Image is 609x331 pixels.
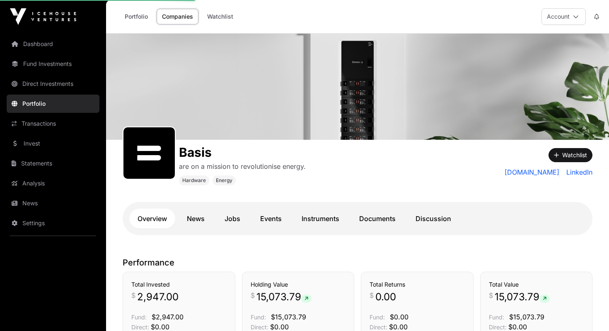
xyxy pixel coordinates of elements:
[106,34,609,140] img: Basis
[495,290,550,304] span: 15,073.79
[252,209,290,229] a: Events
[7,114,99,133] a: Transactions
[370,314,385,321] span: Fund:
[123,257,592,268] p: Performance
[489,324,507,331] span: Direct:
[10,8,76,25] img: Icehouse Ventures Logo
[7,75,99,93] a: Direct Investments
[256,290,312,304] span: 15,073.79
[509,313,544,321] span: $15,073.79
[489,314,504,321] span: Fund:
[137,290,179,304] span: 2,947.00
[390,313,408,321] span: $0.00
[216,209,249,229] a: Jobs
[131,280,227,289] h3: Total Invested
[7,134,99,153] a: Invest
[7,95,99,113] a: Portfolio
[271,313,306,321] span: $15,073.79
[370,280,465,289] h3: Total Returns
[131,314,147,321] span: Fund:
[179,209,213,229] a: News
[179,145,306,160] h1: Basis
[131,290,135,300] span: $
[407,209,459,229] a: Discussion
[7,154,99,173] a: Statements
[489,290,493,300] span: $
[549,148,592,162] button: Watchlist
[119,9,153,24] a: Portfolio
[179,161,306,171] p: are on a mission to revolutionise energy.
[270,323,289,331] span: $0.00
[157,9,198,24] a: Companies
[182,177,206,184] span: Hardware
[127,131,172,175] img: SVGs_Basis.svg
[370,290,374,300] span: $
[505,167,560,177] a: [DOMAIN_NAME]
[7,174,99,192] a: Analysis
[7,214,99,232] a: Settings
[251,290,255,300] span: $
[351,209,404,229] a: Documents
[251,314,266,321] span: Fund:
[489,280,584,289] h3: Total Value
[375,290,396,304] span: 0.00
[216,177,232,184] span: Energy
[251,324,268,331] span: Direct:
[152,313,184,321] span: $2,947.00
[7,194,99,212] a: News
[568,291,609,331] iframe: Chat Widget
[541,8,586,25] button: Account
[389,323,408,331] span: $0.00
[7,35,99,53] a: Dashboard
[129,209,586,229] nav: Tabs
[131,324,149,331] span: Direct:
[508,323,527,331] span: $0.00
[251,280,346,289] h3: Holding Value
[202,9,239,24] a: Watchlist
[293,209,348,229] a: Instruments
[7,55,99,73] a: Fund Investments
[129,209,175,229] a: Overview
[370,324,387,331] span: Direct:
[151,323,169,331] span: $0.00
[563,167,592,177] a: LinkedIn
